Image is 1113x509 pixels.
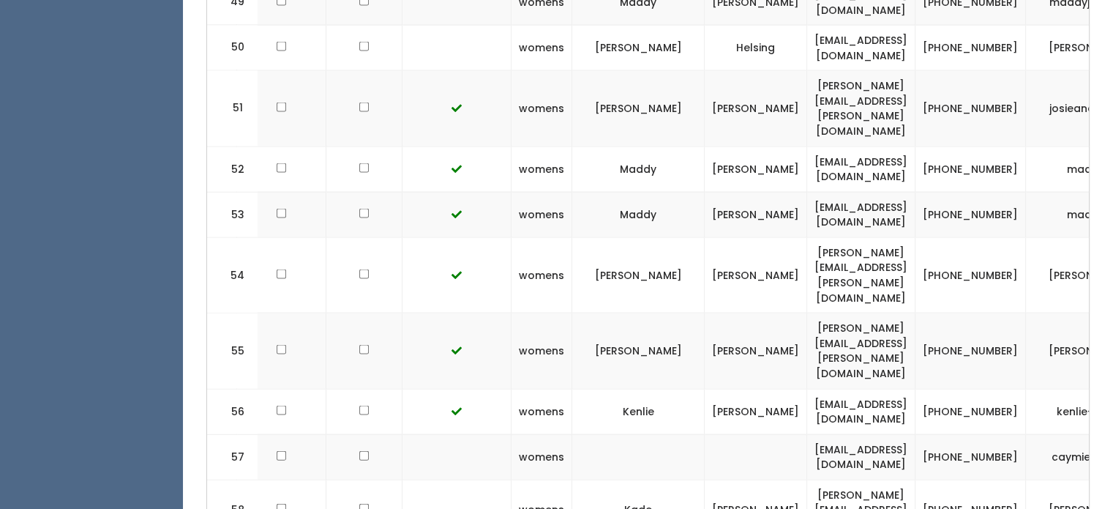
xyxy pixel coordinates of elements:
td: Maddy [572,146,705,192]
td: womens [511,237,572,313]
td: Kenlie [572,389,705,434]
td: [PERSON_NAME] [572,71,705,146]
td: 52 [207,146,258,192]
td: [PERSON_NAME] [572,26,705,71]
td: [PHONE_NUMBER] [915,313,1026,389]
td: womens [511,192,572,237]
td: [PHONE_NUMBER] [915,26,1026,71]
td: [EMAIL_ADDRESS][DOMAIN_NAME] [807,26,915,71]
td: womens [511,434,572,480]
td: 54 [207,237,258,313]
td: [PHONE_NUMBER] [915,146,1026,192]
td: [PERSON_NAME] [705,146,807,192]
td: womens [511,389,572,434]
td: [PERSON_NAME] [705,237,807,313]
td: [EMAIL_ADDRESS][DOMAIN_NAME] [807,192,915,237]
td: [PERSON_NAME] [572,237,705,313]
td: 50 [207,26,258,71]
td: [PERSON_NAME][EMAIL_ADDRESS][PERSON_NAME][DOMAIN_NAME] [807,71,915,146]
td: [PERSON_NAME][EMAIL_ADDRESS][PERSON_NAME][DOMAIN_NAME] [807,313,915,389]
td: [PERSON_NAME] [705,71,807,146]
td: [PERSON_NAME][EMAIL_ADDRESS][PERSON_NAME][DOMAIN_NAME] [807,237,915,313]
td: [PERSON_NAME] [705,389,807,434]
td: Helsing [705,26,807,71]
td: [PHONE_NUMBER] [915,192,1026,237]
td: [EMAIL_ADDRESS][DOMAIN_NAME] [807,434,915,480]
td: 55 [207,313,258,389]
td: [PERSON_NAME] [572,313,705,389]
td: 51 [207,71,258,146]
td: 57 [207,434,258,480]
td: [PHONE_NUMBER] [915,389,1026,434]
td: womens [511,71,572,146]
td: Maddy [572,192,705,237]
td: [EMAIL_ADDRESS][DOMAIN_NAME] [807,389,915,434]
td: 53 [207,192,258,237]
td: 56 [207,389,258,434]
td: womens [511,26,572,71]
td: [PHONE_NUMBER] [915,71,1026,146]
td: [PHONE_NUMBER] [915,434,1026,480]
td: [PHONE_NUMBER] [915,237,1026,313]
td: [EMAIL_ADDRESS][DOMAIN_NAME] [807,146,915,192]
td: womens [511,313,572,389]
td: [PERSON_NAME] [705,313,807,389]
td: [PERSON_NAME] [705,192,807,237]
td: womens [511,146,572,192]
